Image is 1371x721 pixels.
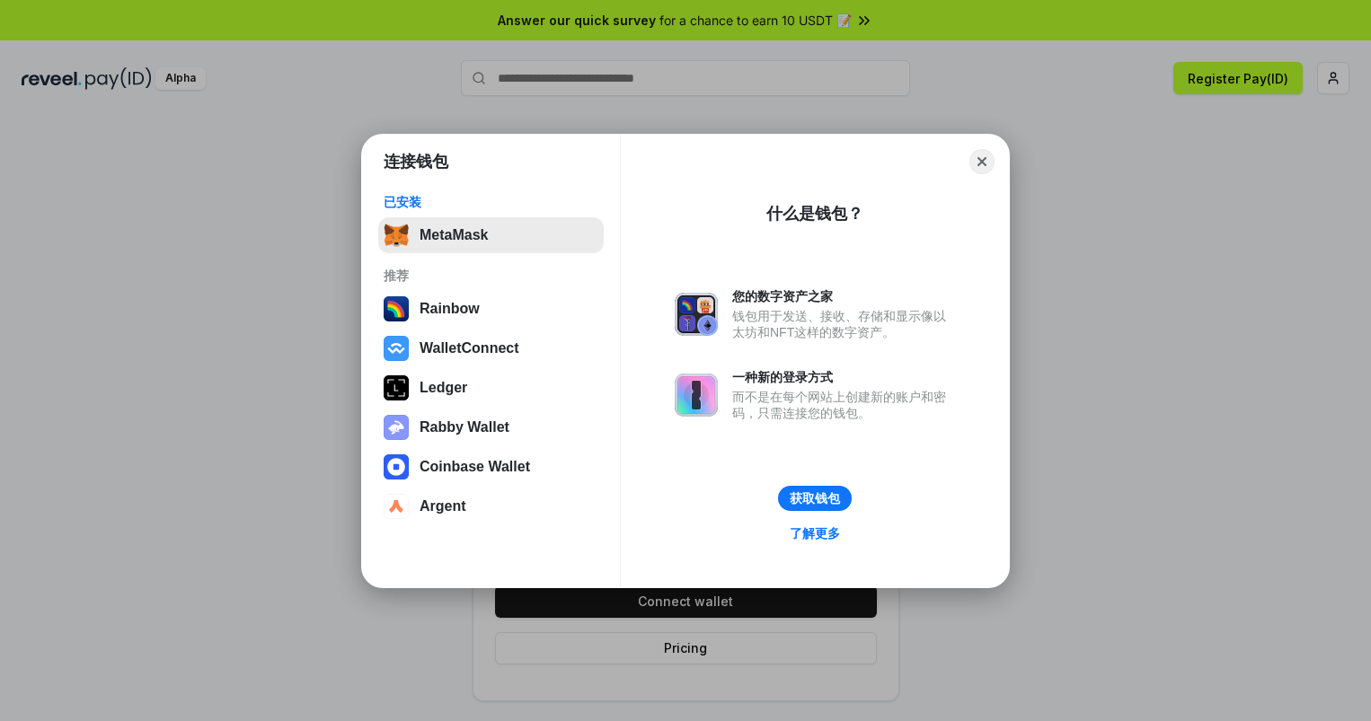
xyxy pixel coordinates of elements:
img: svg+xml,%3Csvg%20width%3D%22120%22%20height%3D%22120%22%20viewBox%3D%220%200%20120%20120%22%20fil... [384,296,409,321]
img: svg+xml,%3Csvg%20width%3D%2228%22%20height%3D%2228%22%20viewBox%3D%220%200%2028%2028%22%20fill%3D... [384,336,409,361]
div: WalletConnect [420,340,519,356]
img: svg+xml,%3Csvg%20width%3D%2228%22%20height%3D%2228%22%20viewBox%3D%220%200%2028%2028%22%20fill%3D... [384,454,409,479]
img: svg+xml,%3Csvg%20xmlns%3D%22http%3A%2F%2Fwww.w3.org%2F2000%2Fsvg%22%20fill%3D%22none%22%20viewBox... [384,415,409,440]
div: 推荐 [384,268,598,284]
div: MetaMask [420,227,488,243]
img: svg+xml,%3Csvg%20width%3D%2228%22%20height%3D%2228%22%20viewBox%3D%220%200%2028%2028%22%20fill%3D... [384,494,409,519]
img: svg+xml,%3Csvg%20xmlns%3D%22http%3A%2F%2Fwww.w3.org%2F2000%2Fsvg%22%20fill%3D%22none%22%20viewBox... [675,374,718,417]
div: 您的数字资产之家 [732,288,955,304]
div: 钱包用于发送、接收、存储和显示像以太坊和NFT这样的数字资产。 [732,308,955,340]
button: Rabby Wallet [378,409,604,445]
div: 一种新的登录方式 [732,369,955,385]
button: Coinbase Wallet [378,449,604,485]
div: 已安装 [384,194,598,210]
div: Rainbow [420,301,480,317]
div: Coinbase Wallet [420,459,530,475]
button: Close [969,149,995,174]
img: svg+xml,%3Csvg%20xmlns%3D%22http%3A%2F%2Fwww.w3.org%2F2000%2Fsvg%22%20width%3D%2228%22%20height%3... [384,375,409,400]
div: 了解更多 [790,525,840,541]
a: 了解更多 [779,522,851,545]
div: 而不是在每个网站上创建新的账户和密码，只需连接您的钱包。 [732,389,955,421]
div: 什么是钱包？ [766,203,863,224]
button: WalletConnect [378,330,604,366]
button: Argent [378,488,604,524]
img: svg+xml,%3Csvg%20xmlns%3D%22http%3A%2F%2Fwww.w3.org%2F2000%2Fsvg%22%20fill%3D%22none%22%20viewBox... [675,293,718,336]
button: 获取钱包 [778,486,852,511]
img: svg+xml,%3Csvg%20fill%3D%22none%22%20height%3D%2233%22%20viewBox%3D%220%200%2035%2033%22%20width%... [384,223,409,248]
div: Argent [420,498,466,514]
div: Ledger [420,380,467,396]
div: 获取钱包 [790,490,840,506]
button: Rainbow [378,291,604,327]
button: MetaMask [378,217,604,253]
div: Rabby Wallet [420,419,509,435]
button: Ledger [378,370,604,406]
h1: 连接钱包 [384,151,448,172]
